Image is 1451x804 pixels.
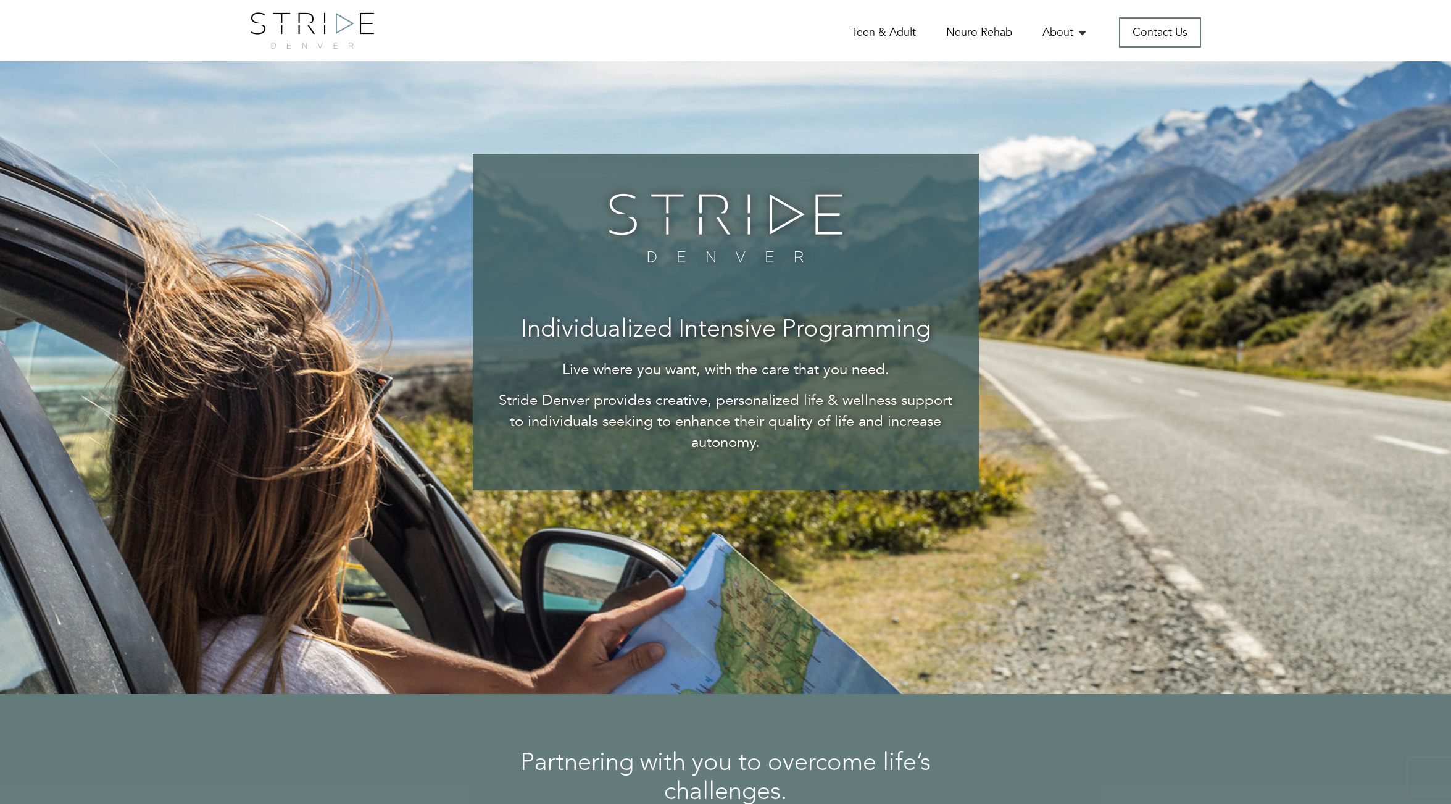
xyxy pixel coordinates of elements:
[1119,17,1201,48] a: Contact Us
[946,25,1012,40] a: Neuro Rehab
[497,317,954,344] h3: Individualized Intensive Programming
[497,390,954,454] p: Stride Denver provides creative, personalized life & wellness support to individuals seeking to e...
[601,185,850,271] img: banner-logo.png
[1042,25,1089,40] a: About
[497,359,954,380] p: Live where you want, with the care that you need.
[852,25,916,40] a: Teen & Adult
[251,12,374,49] img: logo.png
